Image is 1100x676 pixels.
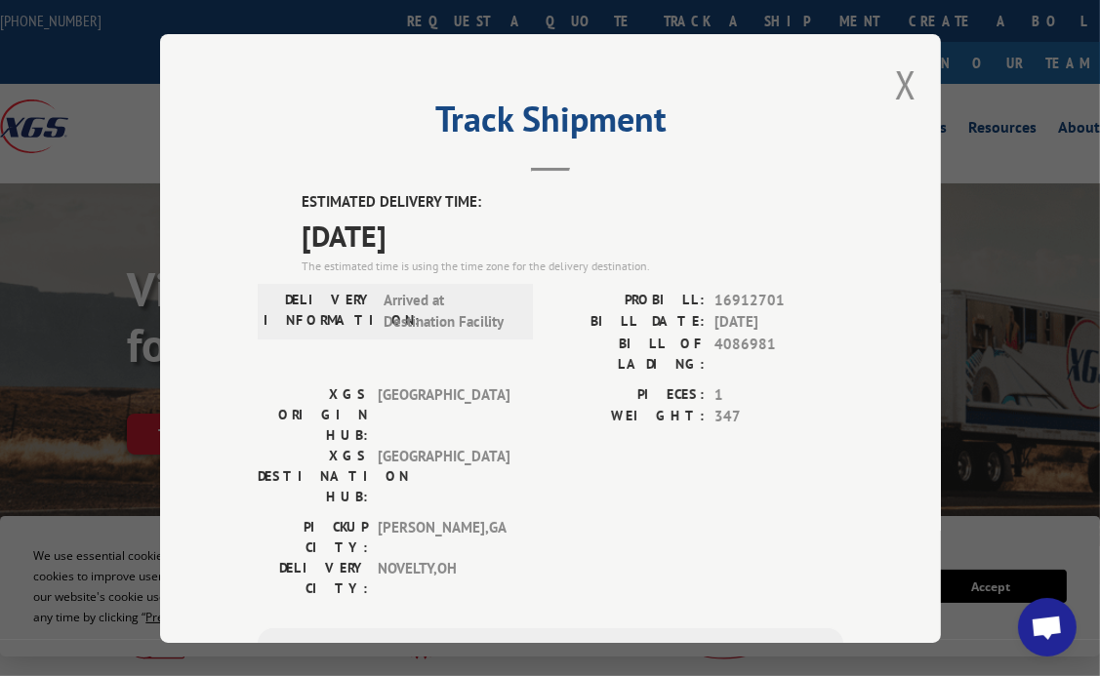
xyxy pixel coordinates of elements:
[378,445,509,506] span: [GEOGRAPHIC_DATA]
[302,191,843,214] label: ESTIMATED DELIVERY TIME:
[714,333,843,374] span: 4086981
[258,105,843,142] h2: Track Shipment
[1018,598,1077,656] div: Open chat
[302,213,843,257] span: [DATE]
[378,383,509,445] span: [GEOGRAPHIC_DATA]
[378,516,509,557] span: [PERSON_NAME] , GA
[714,311,843,334] span: [DATE]
[258,516,368,557] label: PICKUP CITY:
[714,383,843,406] span: 1
[550,383,705,406] label: PIECES:
[550,333,705,374] label: BILL OF LADING:
[378,557,509,598] span: NOVELTY , OH
[550,406,705,428] label: WEIGHT:
[714,406,843,428] span: 347
[895,59,917,110] button: Close modal
[258,445,368,506] label: XGS DESTINATION HUB:
[258,383,368,445] label: XGS ORIGIN HUB:
[264,289,374,333] label: DELIVERY INFORMATION:
[714,289,843,311] span: 16912701
[550,289,705,311] label: PROBILL:
[302,257,843,274] div: The estimated time is using the time zone for the delivery destination.
[258,557,368,598] label: DELIVERY CITY:
[550,311,705,334] label: BILL DATE:
[384,289,515,333] span: Arrived at Destination Facility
